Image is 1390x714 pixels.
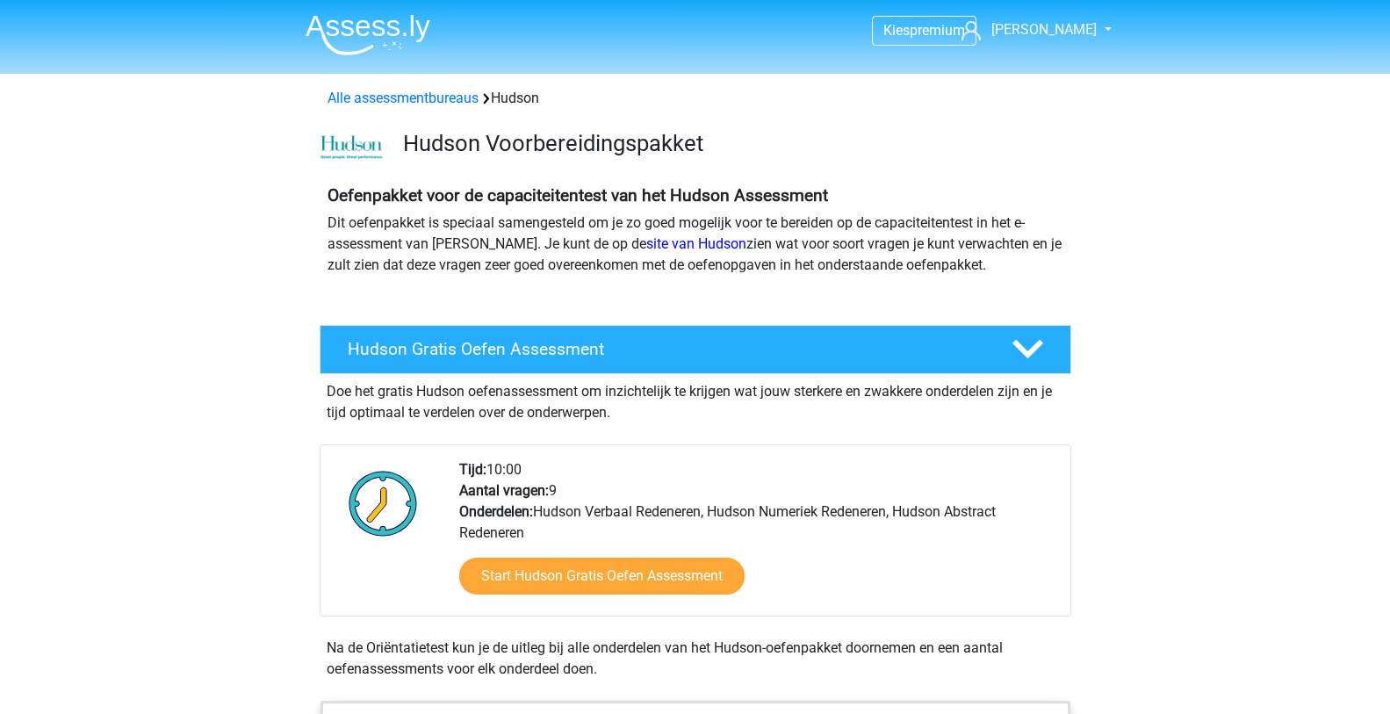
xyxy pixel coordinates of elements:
[991,21,1097,38] span: [PERSON_NAME]
[446,459,1070,616] div: 10:00 9 Hudson Verbaal Redeneren, Hudson Numeriek Redeneren, Hudson Abstract Redeneren
[873,18,976,42] a: Kiespremium
[328,90,479,106] a: Alle assessmentbureaus
[328,213,1063,276] p: Dit oefenpakket is speciaal samengesteld om je zo goed mogelijk voor te bereiden op de capaciteit...
[459,482,549,499] b: Aantal vragen:
[313,325,1078,374] a: Hudson Gratis Oefen Assessment
[348,339,983,359] h4: Hudson Gratis Oefen Assessment
[320,638,1071,680] div: Na de Oriëntatietest kun je de uitleg bij alle onderdelen van het Hudson-oefenpakket doornemen en...
[320,88,1070,109] div: Hudson
[328,185,828,206] b: Oefenpakket voor de capaciteitentest van het Hudson Assessment
[459,558,745,595] a: Start Hudson Gratis Oefen Assessment
[459,503,533,520] b: Onderdelen:
[954,19,1098,40] a: [PERSON_NAME]
[910,22,965,39] span: premium
[320,374,1071,423] div: Doe het gratis Hudson oefenassessment om inzichtelijk te krijgen wat jouw sterkere en zwakkere on...
[403,130,1057,157] h3: Hudson Voorbereidingspakket
[320,135,383,160] img: cefd0e47479f4eb8e8c001c0d358d5812e054fa8.png
[646,235,746,252] a: site van Hudson
[306,14,430,55] img: Assessly
[883,22,910,39] span: Kies
[339,459,428,547] img: Klok
[459,461,486,478] b: Tijd:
